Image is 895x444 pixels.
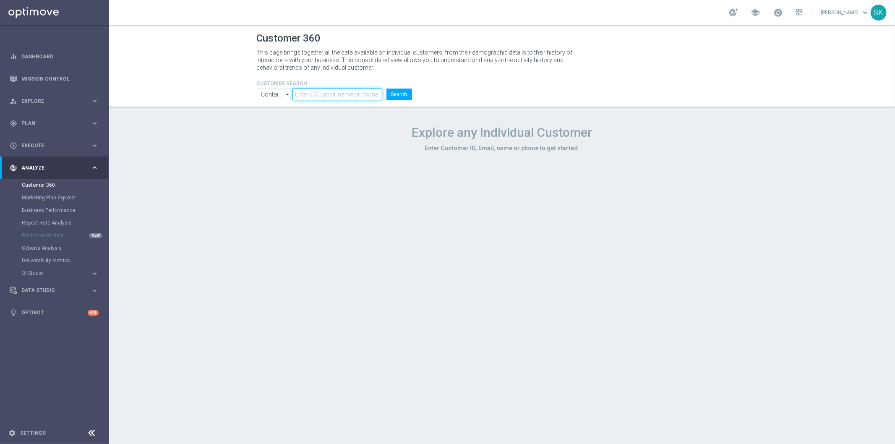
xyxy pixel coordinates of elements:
div: Cohorts Analysis [22,242,108,254]
a: Dashboard [21,45,99,68]
div: Deliverability Metrics [22,254,108,267]
div: Mission Control [10,68,99,90]
i: track_changes [10,164,17,172]
div: NEW [89,233,102,238]
h4: CUSTOMER SEARCH [257,81,412,86]
div: Predictive Models [22,229,108,242]
div: Data Studio [10,287,91,294]
span: Execute [21,143,91,148]
div: Analyze [10,164,91,172]
i: person_search [10,97,17,105]
span: Data Studio [21,288,91,293]
a: [PERSON_NAME]keyboard_arrow_down [820,6,871,19]
div: Explore [10,97,91,105]
a: Repeat Rate Analysis [22,219,87,226]
button: play_circle_outline Execute keyboard_arrow_right [9,142,99,149]
span: BI Studio [22,271,82,276]
div: Dashboard [10,45,99,68]
i: equalizer [10,53,17,60]
button: equalizer Dashboard [9,53,99,60]
a: Marketing Plan Explorer [22,194,87,201]
i: keyboard_arrow_right [91,141,99,149]
i: keyboard_arrow_right [91,287,99,295]
i: lightbulb [10,309,17,316]
p: This page brings together all the data available on individual customers, from their demographic ... [257,49,580,71]
div: Customer 360 [22,179,108,191]
div: +10 [88,310,99,316]
h3: Enter Customer ID, Email, name or phone to get started. [257,144,748,152]
button: Search [386,89,412,100]
div: Marketing Plan Explorer [22,191,108,204]
a: Customer 360 [22,182,87,188]
div: SK [871,5,887,21]
a: Business Performance [22,207,87,214]
a: Settings [20,431,46,436]
span: Analyze [21,165,91,170]
a: Cohorts Analysis [22,245,87,251]
span: keyboard_arrow_down [861,8,870,17]
div: Plan [10,120,91,127]
h1: Explore any Individual Customer [257,125,748,140]
h1: Customer 360 [257,32,748,44]
i: keyboard_arrow_right [91,119,99,127]
span: school [751,8,760,17]
div: BI Studio [22,271,91,276]
div: Repeat Rate Analysis [22,217,108,229]
button: gps_fixed Plan keyboard_arrow_right [9,120,99,127]
div: Optibot [10,302,99,324]
span: Plan [21,121,91,126]
i: gps_fixed [10,120,17,127]
span: Explore [21,99,91,104]
div: Execute [10,142,91,149]
i: keyboard_arrow_right [91,269,99,277]
button: person_search Explore keyboard_arrow_right [9,98,99,104]
a: Deliverability Metrics [22,257,87,264]
i: arrow_drop_down [284,89,292,100]
input: Enter CID, Email, name or phone [292,89,382,100]
a: Optibot [21,302,88,324]
button: BI Studio keyboard_arrow_right [22,270,99,277]
a: Mission Control [21,68,99,90]
i: settings [8,429,16,437]
div: Business Performance [22,204,108,217]
button: lightbulb Optibot +10 [9,309,99,316]
input: Contains [257,89,293,100]
button: Mission Control [9,76,99,82]
i: keyboard_arrow_right [91,164,99,172]
button: Data Studio keyboard_arrow_right [9,287,99,294]
i: keyboard_arrow_right [91,97,99,105]
div: BI Studio [22,267,108,279]
button: track_changes Analyze keyboard_arrow_right [9,165,99,171]
i: play_circle_outline [10,142,17,149]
